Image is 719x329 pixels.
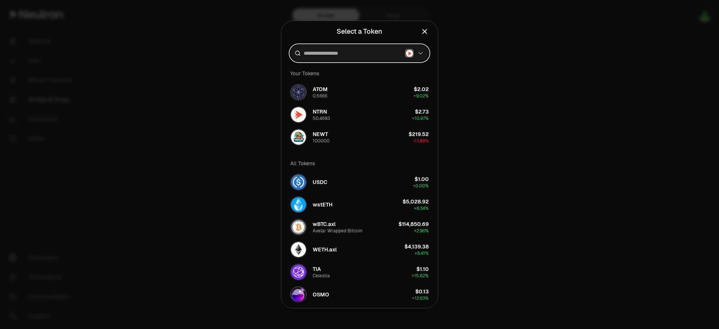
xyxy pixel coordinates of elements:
[313,273,330,279] div: Celestia
[291,130,306,145] img: NEWT Logo
[406,50,413,57] img: Neutron Logo
[415,250,429,256] span: + 8.41%
[291,175,306,190] img: USDC Logo
[412,273,429,279] span: + 15.62%
[291,287,306,302] img: OSMO Logo
[313,130,328,138] span: NEWT
[286,103,433,126] button: NTRN LogoNTRN50.4693$2.73+10.97%
[286,66,433,81] div: Your Tokens
[414,85,429,93] div: $2.02
[416,265,429,273] div: $1.10
[286,238,433,261] button: WETH.axl LogoWETH.axl$4,139.38+8.41%
[313,291,329,298] span: OSMO
[313,115,330,121] div: 50.4693
[413,138,429,144] span: -13.88%
[414,228,429,234] span: + 2.96%
[337,26,382,37] div: Select a Token
[415,288,429,295] div: $0.13
[313,93,327,99] div: 0.5666
[286,193,433,216] button: wstETH LogowstETH$5,028.92+8.34%
[291,197,306,212] img: wstETH Logo
[291,85,306,100] img: ATOM Logo
[313,108,327,115] span: NTRN
[405,49,424,58] button: Neutron LogoNeutron Logo
[412,295,429,301] span: + 12.63%
[313,178,327,186] span: USDC
[286,81,433,103] button: ATOM LogoATOM0.5666$2.02+9.02%
[409,130,429,138] div: $219.52
[313,265,321,273] span: TIA
[414,205,429,211] span: + 8.34%
[313,220,336,228] span: wBTC.axl
[286,171,433,193] button: USDC LogoUSDC$1.00+0.00%
[291,107,306,122] img: NTRN Logo
[404,243,429,250] div: $4,139.38
[286,156,433,171] div: All Tokens
[291,242,306,257] img: WETH.axl Logo
[286,283,433,306] button: OSMO LogoOSMO$0.13+12.63%
[403,198,429,205] div: $5,028.92
[291,220,306,235] img: wBTC.axl Logo
[398,220,429,228] div: $114,850.69
[413,93,429,99] span: + 9.02%
[313,246,337,253] span: WETH.axl
[421,26,429,37] button: Close
[313,138,330,144] div: 100000
[286,216,433,238] button: wBTC.axl LogowBTC.axlAxelar Wrapped Bitcoin$114,850.69+2.96%
[286,261,433,283] button: TIA LogoTIACelestia$1.10+15.62%
[415,108,429,115] div: $2.73
[286,126,433,148] button: NEWT LogoNEWT100000$219.52-13.88%
[412,115,429,121] span: + 10.97%
[313,85,328,93] span: ATOM
[415,175,429,183] div: $1.00
[413,183,429,189] span: + 0.00%
[291,265,306,280] img: TIA Logo
[313,228,362,234] div: Axelar Wrapped Bitcoin
[313,201,333,208] span: wstETH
